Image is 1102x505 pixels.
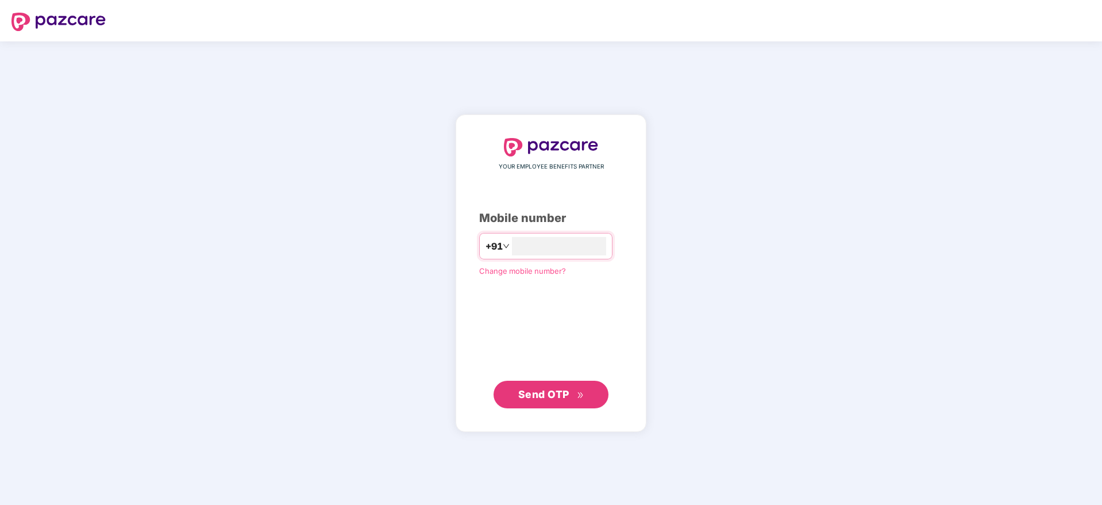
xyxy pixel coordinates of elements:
[11,13,106,31] img: logo
[577,392,584,399] span: double-right
[503,243,510,250] span: down
[494,381,608,408] button: Send OTPdouble-right
[486,239,503,254] span: +91
[499,162,604,171] span: YOUR EMPLOYEE BENEFITS PARTNER
[479,266,566,276] a: Change mobile number?
[504,138,598,156] img: logo
[479,209,623,227] div: Mobile number
[518,388,569,400] span: Send OTP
